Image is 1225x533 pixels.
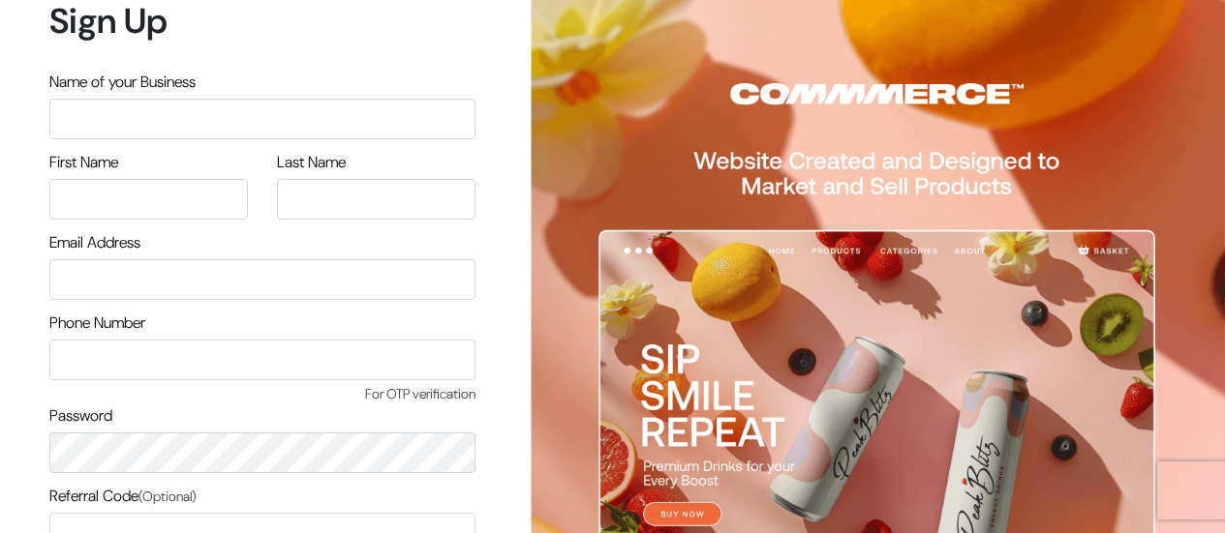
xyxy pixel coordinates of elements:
span: For OTP verification [49,384,475,404]
label: Email Address [49,231,140,254]
span: (Optional) [138,488,197,505]
label: Referral Code [49,485,197,508]
label: Last Name [277,151,346,174]
label: Name of your Business [49,71,196,94]
label: First Name [49,151,118,174]
label: Phone Number [49,311,145,335]
label: Password [49,404,112,428]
